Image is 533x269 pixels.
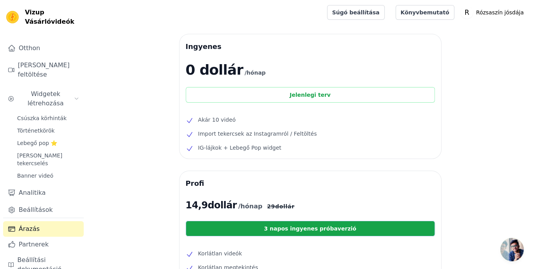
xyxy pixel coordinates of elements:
a: Lebegő pop ⭐ [12,138,84,148]
a: Történetkörök [12,125,84,136]
font: Otthon [19,44,40,52]
font: Widgetek létrehozása [28,90,64,107]
font: /hónap [245,70,266,76]
font: Import tekercsek az Instagramról / Feltöltés [198,131,317,137]
font: Beállítások [19,206,53,213]
font: Akár 10 videó [198,117,236,123]
font: Rózsaszín jósdája [476,9,524,16]
font: Ingyenes [186,42,222,51]
a: Partnerek [3,237,84,252]
a: Beállítások [3,202,84,218]
a: Banner videó [12,170,84,181]
font: dollár [208,200,237,211]
font: Analitika [19,189,46,196]
button: Widgetek létrehozása [3,86,84,111]
font: 14,9 [186,200,208,211]
font: Könyvbemutató [401,9,449,16]
a: [PERSON_NAME] tekercselés [12,150,84,169]
div: Chat megnyitása [500,238,524,261]
font: 3 napos ingyenes próbaverzió [264,225,356,232]
font: /hónap [238,203,262,210]
a: [PERSON_NAME] feltöltése [3,58,84,82]
a: 3 napos ingyenes próbaverzió [186,221,435,236]
a: Analitika [3,185,84,201]
font: IG-lájkok + Lebegő Pop widget [198,145,281,151]
font: [PERSON_NAME] feltöltése [18,61,70,78]
a: Csúszka körhinták [12,113,84,124]
font: dollár [275,203,295,210]
font: Jelenlegi terv [290,92,331,98]
button: R Rózsaszín jósdája [461,5,527,19]
font: Történetkörök [17,128,55,134]
font: 29 [267,203,275,210]
a: Otthon [3,40,84,56]
font: Korlátlan videók [198,250,242,257]
font: Partnerek [19,241,49,248]
img: Vizup [6,11,19,23]
font: Csúszka körhinták [17,115,67,121]
font: Árazás [19,225,40,232]
font: Banner videó [17,173,53,179]
font: Súgó beállítása [332,9,380,16]
font: [PERSON_NAME] tekercselés [17,152,62,166]
a: Könyvbemutató [396,5,454,20]
font: 0 dollár [186,62,243,78]
font: Vizup Vásárlóvideók [25,9,74,25]
font: Profi [186,179,204,187]
a: Árazás [3,221,84,237]
text: R [464,9,469,16]
font: Lebegő pop ⭐ [17,140,57,146]
a: Súgó beállítása [327,5,385,20]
